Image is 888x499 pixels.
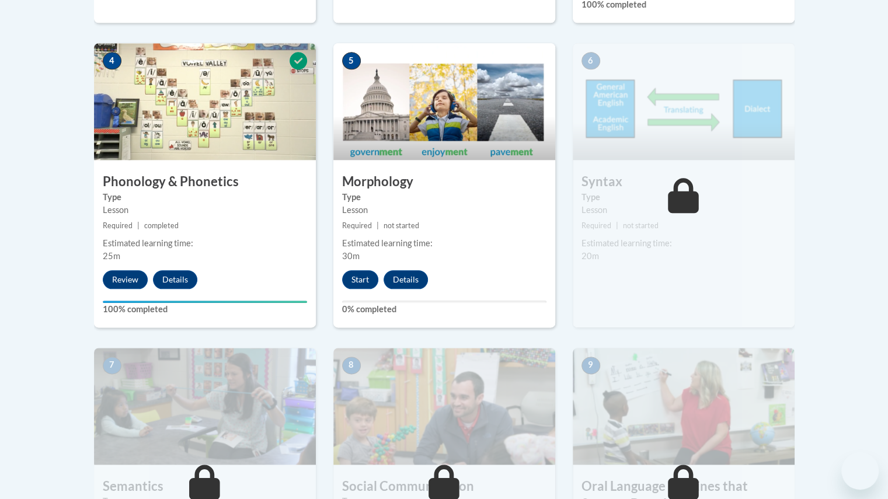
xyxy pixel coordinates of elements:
[103,52,121,69] span: 4
[581,52,600,69] span: 6
[103,191,307,204] label: Type
[342,221,372,230] span: Required
[342,52,361,69] span: 5
[103,251,120,261] span: 25m
[333,43,555,160] img: Course Image
[333,173,555,191] h3: Morphology
[581,204,786,217] div: Lesson
[103,237,307,250] div: Estimated learning time:
[581,357,600,374] span: 9
[384,270,428,289] button: Details
[581,237,786,250] div: Estimated learning time:
[144,221,179,230] span: completed
[103,270,148,289] button: Review
[103,301,307,303] div: Your progress
[623,221,659,230] span: not started
[137,221,140,230] span: |
[342,191,546,204] label: Type
[581,251,599,261] span: 20m
[333,348,555,465] img: Course Image
[573,43,795,160] img: Course Image
[342,357,361,374] span: 8
[384,221,419,230] span: not started
[94,173,316,191] h3: Phonology & Phonetics
[377,221,379,230] span: |
[342,303,546,316] label: 0% completed
[103,303,307,316] label: 100% completed
[841,452,879,490] iframe: Button to launch messaging window
[153,270,197,289] button: Details
[342,237,546,250] div: Estimated learning time:
[103,204,307,217] div: Lesson
[94,477,316,495] h3: Semantics
[573,173,795,191] h3: Syntax
[103,357,121,374] span: 7
[94,348,316,465] img: Course Image
[581,221,611,230] span: Required
[581,191,786,204] label: Type
[616,221,618,230] span: |
[342,251,360,261] span: 30m
[573,348,795,465] img: Course Image
[342,204,546,217] div: Lesson
[103,221,133,230] span: Required
[342,270,378,289] button: Start
[333,477,555,495] h3: Social Communication
[94,43,316,160] img: Course Image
